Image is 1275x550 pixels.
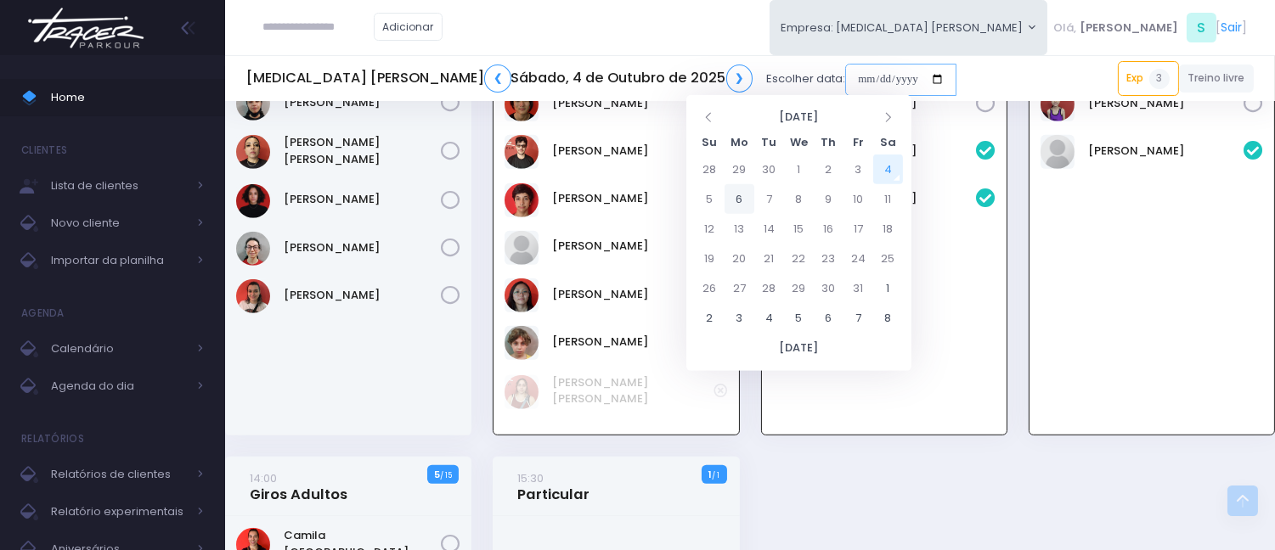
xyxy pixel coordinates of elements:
td: 6 [814,303,843,333]
img: Milena Uehara [505,278,539,312]
td: 4 [873,154,903,184]
h4: Clientes [21,133,67,167]
a: [PERSON_NAME] [PERSON_NAME] [284,134,441,167]
td: 22 [784,244,814,273]
a: [PERSON_NAME] [553,238,708,255]
img: Flávia Cristina Moreira Nadur [505,375,539,409]
span: Home [51,87,204,109]
td: 28 [695,154,725,184]
a: [PERSON_NAME] [553,286,708,303]
a: [PERSON_NAME] [553,190,708,207]
div: [ ] [1047,8,1254,47]
a: [PERSON_NAME] [PERSON_NAME] [553,374,714,407]
span: Calendário [51,338,187,360]
strong: 1 [708,468,712,481]
td: 21 [754,244,784,273]
small: / 1 [712,470,719,480]
td: 16 [814,214,843,244]
h4: Agenda [21,296,65,330]
td: 3 [725,303,754,333]
small: / 15 [440,470,452,480]
th: Th [814,129,843,154]
span: [PERSON_NAME] [1080,20,1178,36]
td: 3 [843,154,873,184]
img: Ligia Lima Trombetta [236,232,270,266]
td: 1 [784,154,814,184]
strong: 5 [434,468,440,481]
th: Fr [843,129,873,154]
th: Su [695,129,725,154]
td: 8 [784,184,814,214]
a: 14:00Giros Adultos [250,469,347,503]
a: [PERSON_NAME] [284,239,441,256]
a: Sair [1221,19,1243,36]
a: [PERSON_NAME] [553,143,708,160]
td: 2 [695,303,725,333]
a: [PERSON_NAME] [553,334,708,351]
span: Novo cliente [51,212,187,234]
span: Relatórios de clientes [51,463,187,485]
td: 6 [725,184,754,214]
th: [DATE] [695,333,903,362]
img: Paloma Mondini [236,279,270,313]
h4: Relatórios [21,422,84,456]
td: 14 [754,214,784,244]
a: [PERSON_NAME] [1088,143,1244,160]
a: ❮ [484,65,511,93]
td: 28 [754,273,784,303]
h5: [MEDICAL_DATA] [PERSON_NAME] Sábado, 4 de Outubro de 2025 [246,65,753,93]
td: 4 [754,303,784,333]
td: 23 [814,244,843,273]
a: ❯ [726,65,753,93]
td: 7 [843,303,873,333]
img: João Mena Barreto Siqueira Abrão [505,183,539,217]
td: 25 [873,244,903,273]
td: 7 [754,184,784,214]
div: Escolher data: [246,59,956,98]
td: 12 [695,214,725,244]
td: 29 [784,273,814,303]
a: 15:30Particular [518,469,590,503]
td: 8 [873,303,903,333]
a: Exp3 [1118,61,1179,95]
span: Relatório experimentais [51,501,187,523]
img: Felipe Jun Sasahara [505,87,539,121]
img: Íris Possam Matsuhashi [1041,87,1075,121]
a: Adicionar [374,13,443,41]
a: [PERSON_NAME] [553,95,708,112]
td: 26 [695,273,725,303]
td: 2 [814,154,843,184]
td: 15 [784,214,814,244]
td: 29 [725,154,754,184]
th: [DATE] [725,104,873,129]
td: 24 [843,244,873,273]
td: 1 [873,273,903,303]
a: [PERSON_NAME] [284,287,441,304]
img: Amanda Henrique [236,87,270,121]
td: 19 [695,244,725,273]
td: 20 [725,244,754,273]
td: 27 [725,273,754,303]
small: 15:30 [518,470,544,486]
td: 17 [843,214,873,244]
a: [PERSON_NAME] [1088,95,1244,112]
td: 31 [843,273,873,303]
img: Camila de Sousa Alves [236,135,270,169]
span: Importar da planilha [51,250,187,272]
td: 5 [695,184,725,214]
span: Agenda do dia [51,375,187,397]
td: 9 [814,184,843,214]
span: Olá, [1054,20,1077,36]
td: 10 [843,184,873,214]
img: Henrique Sbarai dos Santos [505,135,539,169]
th: Mo [725,129,754,154]
th: Sa [873,129,903,154]
img: Beatriz Primo Sanci [1041,135,1075,169]
td: 30 [814,273,843,303]
td: 13 [725,214,754,244]
th: Tu [754,129,784,154]
span: Lista de clientes [51,175,187,197]
img: João Yuuki Shimbori Lopes [505,231,539,265]
a: [PERSON_NAME] [284,191,441,208]
span: 3 [1149,69,1170,89]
